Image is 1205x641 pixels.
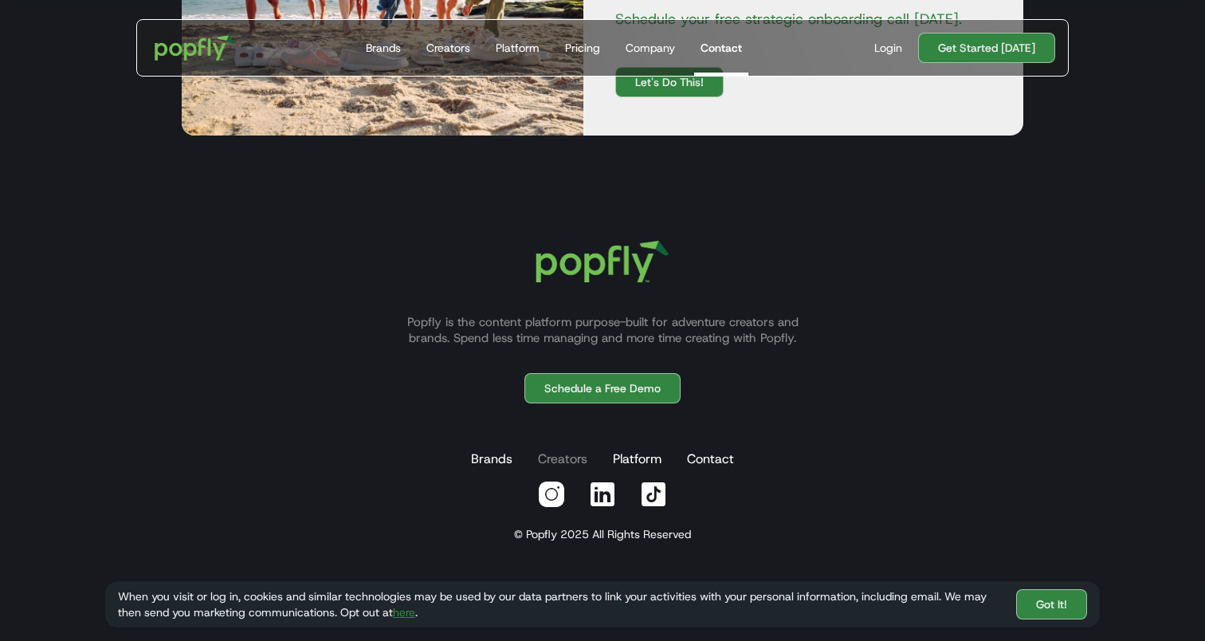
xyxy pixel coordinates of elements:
[626,40,675,56] div: Company
[514,526,691,542] div: © Popfly 2025 All Rights Reserved
[489,20,546,76] a: Platform
[918,33,1055,63] a: Get Started [DATE]
[701,40,742,56] div: Contact
[619,20,681,76] a: Company
[524,373,681,403] a: Schedule a Free Demo
[610,443,665,475] a: Platform
[565,40,600,56] div: Pricing
[468,443,516,475] a: Brands
[684,443,737,475] a: Contact
[118,588,1003,620] div: When you visit or log in, cookies and similar technologies may be used by our data partners to li...
[535,443,591,475] a: Creators
[1016,589,1087,619] a: Got It!
[420,20,477,76] a: Creators
[496,40,540,56] div: Platform
[393,605,415,619] a: here
[426,40,470,56] div: Creators
[143,24,246,72] a: home
[359,20,407,76] a: Brands
[694,20,748,76] a: Contact
[602,10,1004,29] p: Schedule your free strategic onboarding call [DATE].
[559,20,606,76] a: Pricing
[868,40,909,56] a: Login
[615,67,724,97] a: Let's Do This!
[874,40,902,56] div: Login
[366,40,401,56] div: Brands
[387,314,818,346] p: Popfly is the content platform purpose-built for adventure creators and brands. Spend less time m...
